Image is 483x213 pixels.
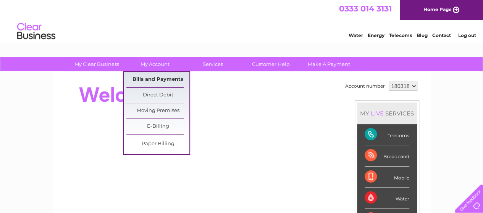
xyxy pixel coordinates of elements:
[126,72,189,87] a: Bills and Payments
[297,57,360,71] a: Make A Payment
[349,32,363,38] a: Water
[123,57,186,71] a: My Account
[17,20,56,43] img: logo.png
[365,124,409,145] div: Telecoms
[126,136,189,152] a: Paper Billing
[389,32,412,38] a: Telecoms
[61,4,422,37] div: Clear Business is a trading name of Verastar Limited (registered in [GEOGRAPHIC_DATA] No. 3667643...
[126,119,189,134] a: E-Billing
[339,4,392,13] a: 0333 014 3131
[239,57,302,71] a: Customer Help
[417,32,428,38] a: Blog
[365,145,409,166] div: Broadband
[181,57,244,71] a: Services
[357,102,417,124] div: MY SERVICES
[126,88,189,103] a: Direct Debit
[432,32,451,38] a: Contact
[65,57,128,71] a: My Clear Business
[126,103,189,119] a: Moving Premises
[365,187,409,208] div: Water
[458,32,476,38] a: Log out
[369,110,385,117] div: LIVE
[368,32,384,38] a: Energy
[365,167,409,187] div: Mobile
[343,80,387,93] td: Account number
